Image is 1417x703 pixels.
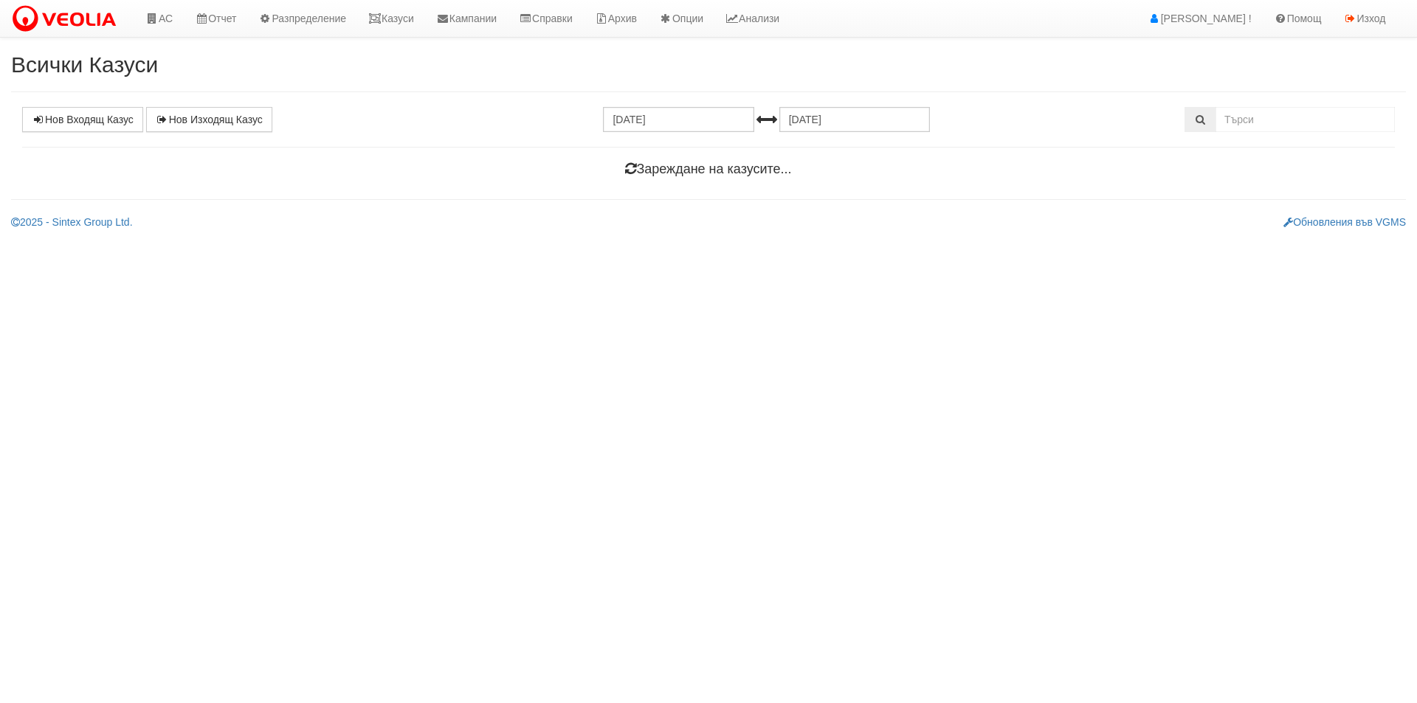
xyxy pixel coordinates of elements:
[11,52,1406,77] h2: Всички Казуси
[22,162,1395,177] h4: Зареждане на казусите...
[146,107,272,132] a: Нов Изходящ Казус
[1216,107,1395,132] input: Търсене по Идентификатор, Бл/Вх/Ап, Тип, Описание, Моб. Номер, Имейл, Файл, Коментар,
[11,4,123,35] img: VeoliaLogo.png
[22,107,143,132] a: Нов Входящ Казус
[11,216,133,228] a: 2025 - Sintex Group Ltd.
[1283,216,1406,228] a: Обновления във VGMS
